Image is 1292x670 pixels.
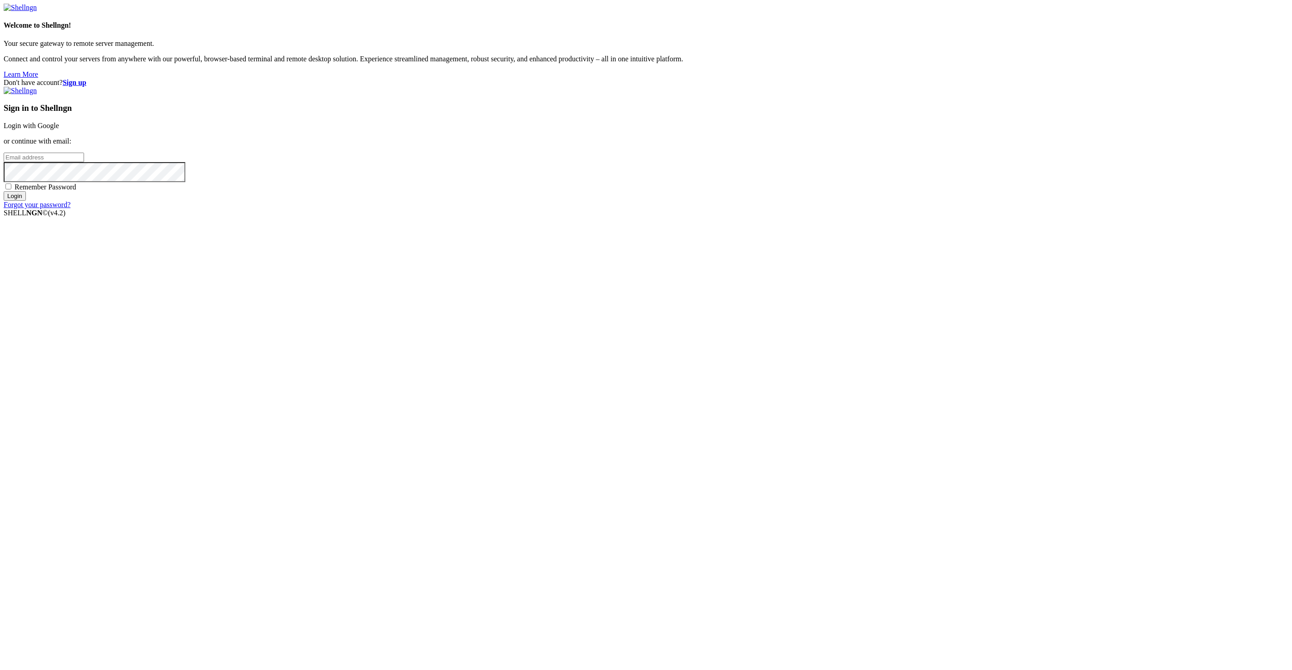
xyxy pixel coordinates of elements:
[4,4,37,12] img: Shellngn
[4,122,59,129] a: Login with Google
[4,21,1288,30] h4: Welcome to Shellngn!
[4,201,70,208] a: Forgot your password?
[4,87,37,95] img: Shellngn
[4,55,1288,63] p: Connect and control your servers from anywhere with our powerful, browser-based terminal and remo...
[4,191,26,201] input: Login
[4,153,84,162] input: Email address
[4,103,1288,113] h3: Sign in to Shellngn
[4,40,1288,48] p: Your secure gateway to remote server management.
[4,137,1288,145] p: or continue with email:
[5,184,11,189] input: Remember Password
[26,209,43,217] b: NGN
[63,79,86,86] a: Sign up
[15,183,76,191] span: Remember Password
[48,209,66,217] span: 4.2.0
[4,70,38,78] a: Learn More
[4,209,65,217] span: SHELL ©
[4,79,1288,87] div: Don't have account?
